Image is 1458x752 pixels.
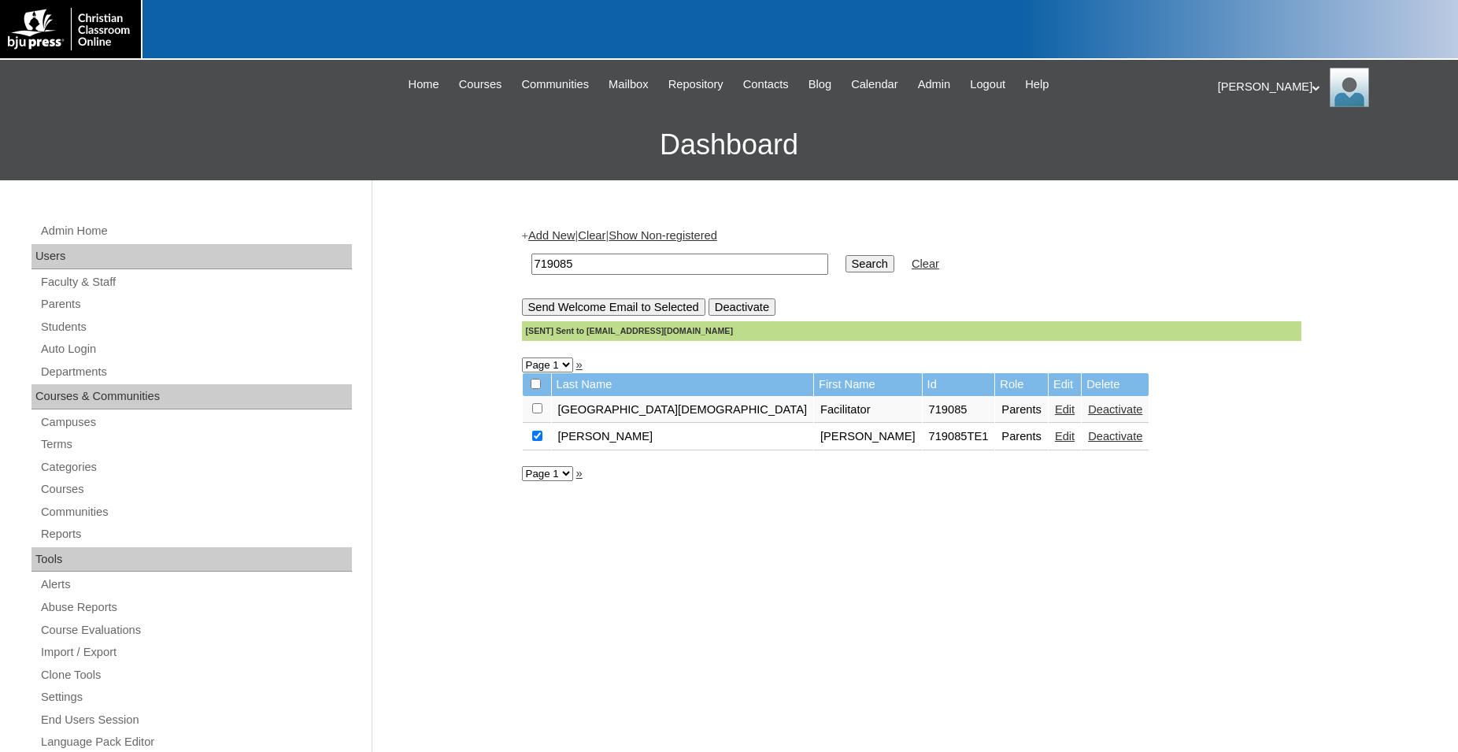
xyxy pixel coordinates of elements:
img: logo-white.png [8,8,133,50]
a: Contacts [735,76,797,94]
td: Edit [1049,373,1081,396]
a: Blog [801,76,839,94]
td: Delete [1082,373,1149,396]
a: Faculty & Staff [39,272,352,292]
img: Jonelle Rodriguez [1330,68,1369,107]
span: Logout [970,76,1005,94]
a: Categories [39,457,352,477]
a: Departments [39,362,352,382]
a: Deactivate [1088,430,1142,443]
td: Facilitator [814,397,922,424]
a: Import / Export [39,643,352,662]
span: Calendar [851,76,897,94]
div: [PERSON_NAME] [1218,68,1442,107]
div: Users [31,244,352,269]
input: Search [846,255,894,272]
a: Add New [528,229,575,242]
a: Logout [962,76,1013,94]
a: Home [401,76,447,94]
a: Edit [1055,430,1075,443]
a: Reports [39,524,352,544]
span: Home [409,76,439,94]
input: Deactivate [709,298,775,316]
a: Mailbox [601,76,657,94]
a: Admin Home [39,221,352,241]
a: Deactivate [1088,403,1142,416]
td: 719085 [923,397,995,424]
div: + | | [522,228,1301,340]
span: Mailbox [609,76,649,94]
td: Parents [995,424,1048,450]
td: 719085TE1 [923,424,995,450]
span: Blog [809,76,831,94]
a: Clear [578,229,605,242]
div: [SENT] Sent to [EMAIL_ADDRESS][DOMAIN_NAME] [522,321,1301,341]
div: Tools [31,547,352,572]
a: Courses [39,480,352,499]
a: Admin [910,76,959,94]
td: [PERSON_NAME] [814,424,922,450]
input: Send Welcome Email to Selected [522,298,705,316]
a: End Users Session [39,710,352,730]
a: Edit [1055,403,1075,416]
a: Communities [513,76,597,94]
a: Parents [39,295,352,314]
span: Admin [918,76,951,94]
td: [PERSON_NAME] [552,424,814,450]
span: Courses [459,76,502,94]
td: Role [995,373,1048,396]
a: Communities [39,502,352,522]
a: Auto Login [39,339,352,359]
span: Contacts [743,76,789,94]
a: Show Non-registered [609,229,717,242]
span: Communities [521,76,589,94]
a: Abuse Reports [39,598,352,617]
div: Courses & Communities [31,384,352,409]
a: Language Pack Editor [39,732,352,752]
a: Terms [39,435,352,454]
input: Search [531,254,828,275]
td: [GEOGRAPHIC_DATA][DEMOGRAPHIC_DATA] [552,397,814,424]
a: Clone Tools [39,665,352,685]
a: Campuses [39,413,352,432]
span: Help [1025,76,1049,94]
a: » [576,467,583,480]
span: Repository [668,76,723,94]
a: Calendar [843,76,905,94]
a: Repository [661,76,731,94]
td: Last Name [552,373,814,396]
a: » [576,358,583,371]
td: First Name [814,373,922,396]
a: Clear [912,257,939,270]
a: Settings [39,687,352,707]
td: Id [923,373,995,396]
a: Course Evaluations [39,620,352,640]
a: Students [39,317,352,337]
a: Alerts [39,575,352,595]
h3: Dashboard [8,109,1450,180]
a: Courses [451,76,510,94]
td: Parents [995,397,1048,424]
a: Help [1017,76,1056,94]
